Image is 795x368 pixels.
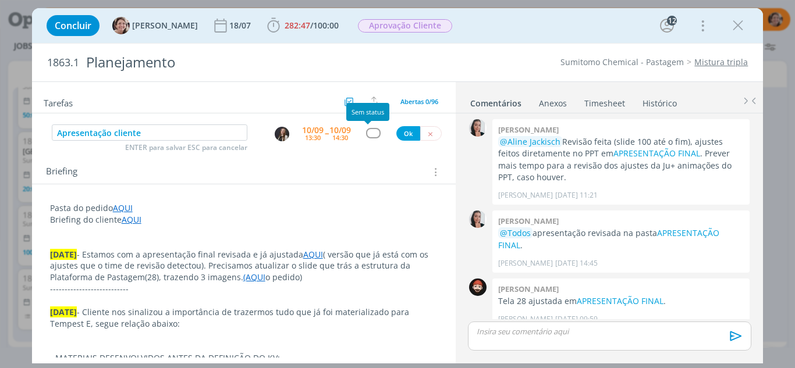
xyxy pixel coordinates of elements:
[55,21,91,30] span: Concluir
[264,16,342,35] button: 282:47/100:00
[498,190,553,201] p: [PERSON_NAME]
[498,227,744,251] p: apresentação revisada na pasta .
[346,103,389,121] div: Sem status
[469,278,487,296] img: W
[50,283,438,295] p: ---------------------------
[302,126,324,134] div: 10/09
[325,127,328,138] span: --
[305,134,321,141] div: 13:30
[357,19,453,33] button: Aprovação Cliente
[112,17,198,34] button: A[PERSON_NAME]
[396,126,420,141] button: Ok
[229,22,253,30] div: 18/07
[555,314,598,324] span: [DATE] 09:59
[577,295,663,306] a: APRESENTAÇÃO FINAL
[498,258,553,269] p: [PERSON_NAME]
[498,227,719,250] a: APRESENTAÇÃO FINAL
[112,17,130,34] img: A
[32,8,764,363] div: dialog
[50,202,438,214] p: Pasta do pedido
[132,22,198,30] span: [PERSON_NAME]
[50,352,438,364] p: - MATERIAIS DESENVOLVIDOS ANTES DA DEFINIÇÃO DO KV:
[498,295,744,307] p: Tela 28 ajustada em .
[50,249,77,260] strong: [DATE]
[371,97,379,107] img: arrow-down-up.svg
[498,216,559,226] b: [PERSON_NAME]
[642,92,677,109] a: Histórico
[658,16,676,35] button: 12
[539,98,567,109] div: Anexos
[113,202,133,213] a: AQUI
[275,127,289,141] img: L
[274,126,290,142] button: L
[498,314,553,324] p: [PERSON_NAME]
[50,249,438,284] p: - Estamos com a apresentação final revisada e já ajustada ( versão que já está com os ajustes que...
[125,143,247,152] span: ENTER para salvar ESC para cancelar
[400,97,438,106] span: Abertas 0/96
[469,210,487,228] img: C
[358,19,452,33] span: Aprovação Cliente
[470,92,522,109] a: Comentários
[44,95,73,109] span: Tarefas
[50,306,77,317] strong: [DATE]
[613,148,700,159] a: APRESENTAÇÃO FINAL
[81,48,451,77] div: Planejamento
[47,15,100,36] button: Concluir
[122,214,141,225] a: AQUI
[46,165,77,180] span: Briefing
[498,284,559,294] b: [PERSON_NAME]
[694,56,748,67] a: Mistura tripla
[285,20,310,31] span: 282:47
[667,16,677,26] div: 12
[313,20,339,31] span: 100:00
[47,56,79,69] span: 1863.1
[500,227,531,238] span: @Todos
[50,214,438,226] p: Briefing do cliente
[584,92,626,109] a: Timesheet
[243,271,265,283] a: (AQUI
[332,134,348,141] div: 14:30
[498,136,744,184] p: Revisão feita (slide 100 até o fim), ajustes feitos diretamente no PPT em . Prever mais tempo par...
[560,56,684,67] a: Sumitomo Chemical - Pastagem
[329,126,351,134] div: 10/09
[555,258,598,269] span: [DATE] 14:45
[555,190,598,201] span: [DATE] 11:21
[469,119,487,137] img: C
[500,136,560,147] span: @Aline Jackisch
[50,306,438,330] p: - Cliente nos sinalizou a importância de trazermos tudo que já foi materializado para Tempest E, ...
[310,20,313,31] span: /
[498,124,559,135] b: [PERSON_NAME]
[303,249,323,260] a: AQUI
